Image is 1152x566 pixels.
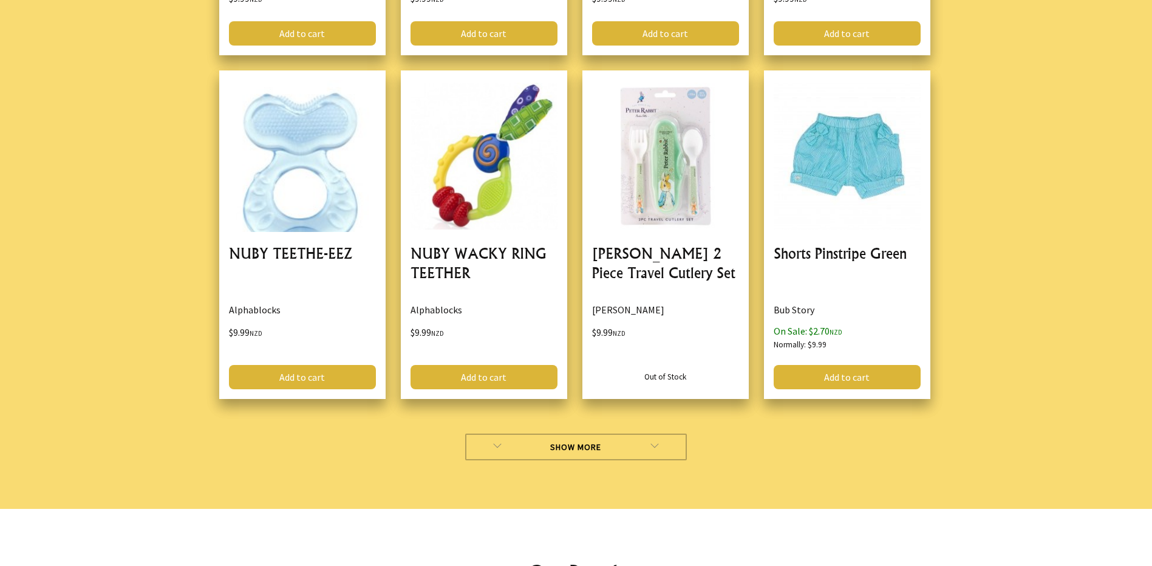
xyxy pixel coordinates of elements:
[465,434,687,460] a: Show More
[229,365,376,389] a: Add to cart
[229,21,376,46] a: Add to cart
[592,21,739,46] a: Add to cart
[774,21,921,46] a: Add to cart
[411,21,557,46] a: Add to cart
[774,365,921,389] a: Add to cart
[411,365,557,389] a: Add to cart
